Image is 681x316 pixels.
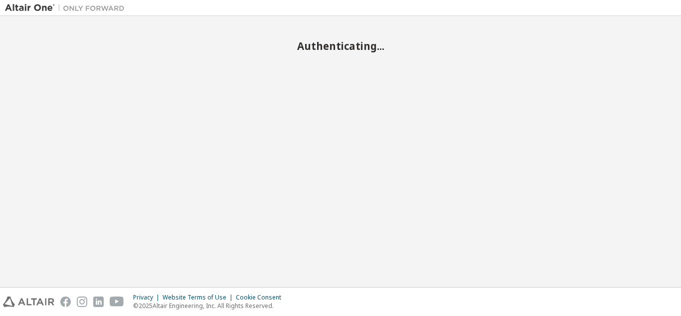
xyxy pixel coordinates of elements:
img: Altair One [5,3,130,13]
img: youtube.svg [110,297,124,307]
p: © 2025 Altair Engineering, Inc. All Rights Reserved. [133,302,287,310]
img: altair_logo.svg [3,297,54,307]
div: Privacy [133,294,163,302]
img: facebook.svg [60,297,71,307]
div: Cookie Consent [236,294,287,302]
div: Website Terms of Use [163,294,236,302]
img: linkedin.svg [93,297,104,307]
h2: Authenticating... [5,39,676,52]
img: instagram.svg [77,297,87,307]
